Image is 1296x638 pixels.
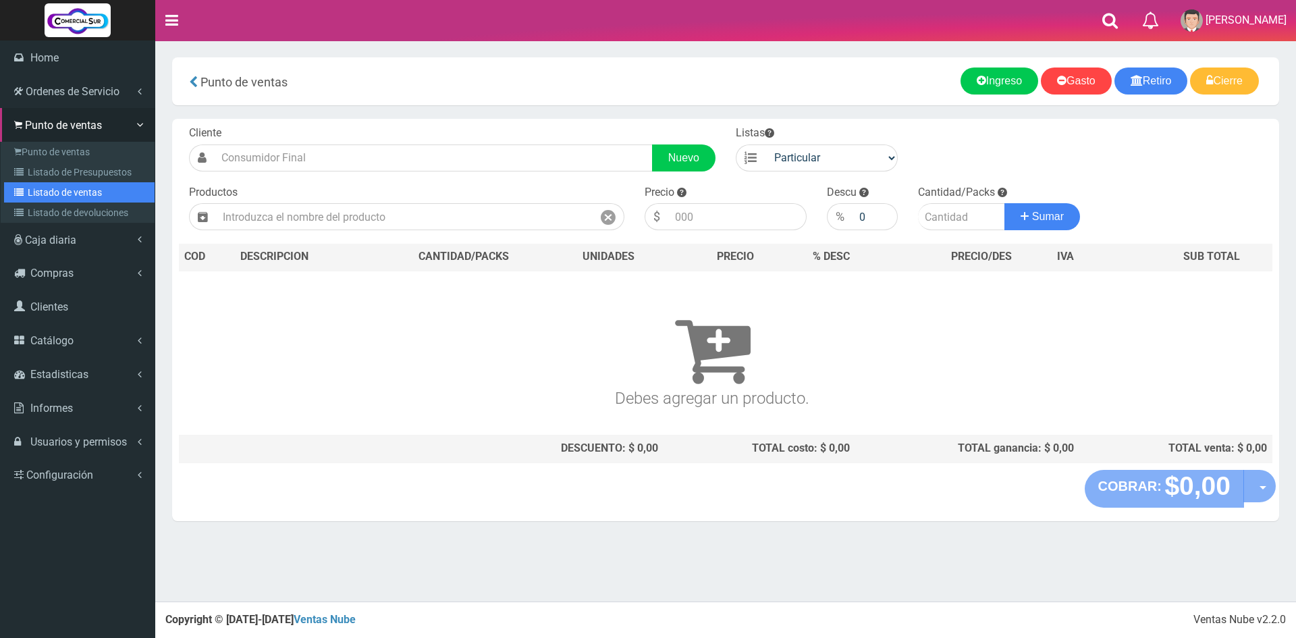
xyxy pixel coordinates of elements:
[961,68,1038,95] a: Ingreso
[45,3,111,37] img: Logo grande
[717,249,754,265] span: PRECIO
[1183,249,1240,265] span: SUB TOTAL
[30,435,127,448] span: Usuarios y permisos
[30,267,74,280] span: Compras
[553,244,664,271] th: UNIDADES
[26,85,119,98] span: Ordenes de Servicio
[25,119,102,132] span: Punto de ventas
[200,75,288,89] span: Punto de ventas
[216,203,593,230] input: Introduzca el nombre del producto
[1114,68,1188,95] a: Retiro
[951,250,1012,263] span: PRECIO/DES
[918,203,1005,230] input: Cantidad
[645,185,674,201] label: Precio
[165,613,356,626] strong: Copyright © [DATE]-[DATE]
[30,300,68,313] span: Clientes
[736,126,774,141] label: Listas
[668,203,807,230] input: 000
[1085,441,1267,456] div: TOTAL venta: $ 0,00
[827,203,853,230] div: %
[652,144,715,171] a: Nuevo
[189,185,238,201] label: Productos
[669,441,850,456] div: TOTAL costo: $ 0,00
[1032,211,1064,222] span: Sumar
[235,244,374,271] th: DES
[1098,479,1162,494] strong: COBRAR:
[861,441,1074,456] div: TOTAL ganancia: $ 0,00
[827,185,857,201] label: Descu
[374,244,553,271] th: CANTIDAD/PACKS
[25,234,76,246] span: Caja diaria
[30,51,59,64] span: Home
[1057,250,1074,263] span: IVA
[1206,14,1287,26] span: [PERSON_NAME]
[30,368,88,381] span: Estadisticas
[215,144,653,171] input: Consumidor Final
[30,402,73,415] span: Informes
[1190,68,1259,95] a: Cierre
[1004,203,1080,230] button: Sumar
[260,250,308,263] span: CRIPCION
[1193,612,1286,628] div: Ventas Nube v2.2.0
[4,203,155,223] a: Listado de devoluciones
[918,185,995,201] label: Cantidad/Packs
[189,126,221,141] label: Cliente
[645,203,668,230] div: $
[1181,9,1203,32] img: User Image
[853,203,898,230] input: 000
[4,162,155,182] a: Listado de Presupuestos
[813,250,850,263] span: % DESC
[379,441,658,456] div: DESCUENTO: $ 0,00
[4,182,155,203] a: Listado de ventas
[30,334,74,347] span: Catálogo
[26,469,93,481] span: Configuración
[184,290,1240,407] h3: Debes agregar un producto.
[1041,68,1112,95] a: Gasto
[1085,470,1245,508] button: COBRAR: $0,00
[179,244,235,271] th: COD
[1164,471,1231,500] strong: $0,00
[4,142,155,162] a: Punto de ventas
[294,613,356,626] a: Ventas Nube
